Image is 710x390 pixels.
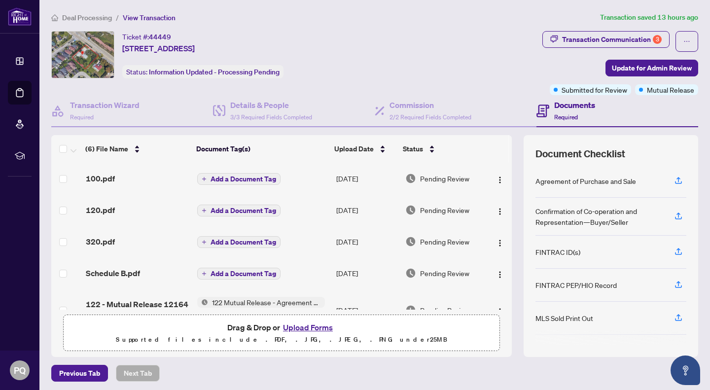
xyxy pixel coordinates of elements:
[70,99,140,111] h4: Transaction Wizard
[211,270,276,277] span: Add a Document Tag
[202,208,207,213] span: plus
[51,365,108,382] button: Previous Tab
[123,13,176,22] span: View Transaction
[535,176,636,186] div: Agreement of Purchase and Sale
[405,173,416,184] img: Document Status
[496,208,504,215] img: Logo
[208,297,325,308] span: 122 Mutual Release - Agreement of Purchase and Sale
[653,35,662,44] div: 3
[197,268,281,280] button: Add a Document Tag
[390,113,471,121] span: 2/2 Required Fields Completed
[86,204,115,216] span: 120.pdf
[605,60,698,76] button: Update for Admin Review
[330,135,399,163] th: Upload Date
[230,99,312,111] h4: Details & People
[192,135,331,163] th: Document Tag(s)
[535,247,580,257] div: FINTRAC ID(s)
[70,113,94,121] span: Required
[149,68,280,76] span: Information Updated - Processing Pending
[197,297,325,323] button: Status Icon122 Mutual Release - Agreement of Purchase and Sale
[683,38,690,45] span: ellipsis
[496,176,504,184] img: Logo
[405,268,416,279] img: Document Status
[403,143,423,154] span: Status
[202,177,207,181] span: plus
[612,60,692,76] span: Update for Admin Review
[197,173,281,185] button: Add a Document Tag
[420,173,469,184] span: Pending Review
[64,315,499,352] span: Drag & Drop orUpload FormsSupported files include .PDF, .JPG, .JPEG, .PNG under25MB
[211,207,276,214] span: Add a Document Tag
[116,365,160,382] button: Next Tab
[420,268,469,279] span: Pending Review
[492,234,508,249] button: Logo
[51,14,58,21] span: home
[211,176,276,182] span: Add a Document Tag
[197,267,281,280] button: Add a Document Tag
[197,236,281,248] button: Add a Document Tag
[86,236,115,248] span: 320.pdf
[197,204,281,217] button: Add a Document Tag
[332,163,401,194] td: [DATE]
[554,99,595,111] h4: Documents
[202,240,207,245] span: plus
[116,12,119,23] li: /
[562,84,627,95] span: Submitted for Review
[600,12,698,23] article: Transaction saved 13 hours ago
[647,84,694,95] span: Mutual Release
[81,135,192,163] th: (6) File Name
[52,32,114,78] img: IMG-W12166008_1.jpg
[197,236,281,248] button: Add a Document Tag
[535,313,593,323] div: MLS Sold Print Out
[554,113,578,121] span: Required
[492,202,508,218] button: Logo
[202,271,207,276] span: plus
[420,236,469,247] span: Pending Review
[535,206,663,227] div: Confirmation of Co-operation and Representation—Buyer/Seller
[405,205,416,215] img: Document Status
[14,363,26,377] span: PQ
[122,31,171,42] div: Ticket #:
[227,321,336,334] span: Drag & Drop or
[390,99,471,111] h4: Commission
[405,236,416,247] img: Document Status
[334,143,374,154] span: Upload Date
[562,32,662,47] div: Transaction Communication
[535,147,625,161] span: Document Checklist
[420,305,469,316] span: Pending Review
[86,173,115,184] span: 100.pdf
[492,265,508,281] button: Logo
[8,7,32,26] img: logo
[280,321,336,334] button: Upload Forms
[535,280,617,290] div: FINTRAC PEP/HIO Record
[197,297,208,308] img: Status Icon
[332,194,401,226] td: [DATE]
[211,239,276,246] span: Add a Document Tag
[420,205,469,215] span: Pending Review
[405,305,416,316] img: Document Status
[332,226,401,257] td: [DATE]
[122,42,195,54] span: [STREET_ADDRESS]
[59,365,100,381] span: Previous Tab
[492,302,508,318] button: Logo
[230,113,312,121] span: 3/3 Required Fields Completed
[671,355,700,385] button: Open asap
[86,267,140,279] span: Schedule B.pdf
[332,289,401,331] td: [DATE]
[492,171,508,186] button: Logo
[496,271,504,279] img: Logo
[85,143,128,154] span: (6) File Name
[86,298,189,322] span: 122 - Mutual Release 12164 [PERSON_NAME] EXECUTED.pdf
[496,239,504,247] img: Logo
[399,135,485,163] th: Status
[122,65,284,78] div: Status:
[496,308,504,316] img: Logo
[149,33,171,41] span: 44449
[62,13,112,22] span: Deal Processing
[542,31,670,48] button: Transaction Communication3
[197,205,281,216] button: Add a Document Tag
[70,334,494,346] p: Supported files include .PDF, .JPG, .JPEG, .PNG under 25 MB
[332,257,401,289] td: [DATE]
